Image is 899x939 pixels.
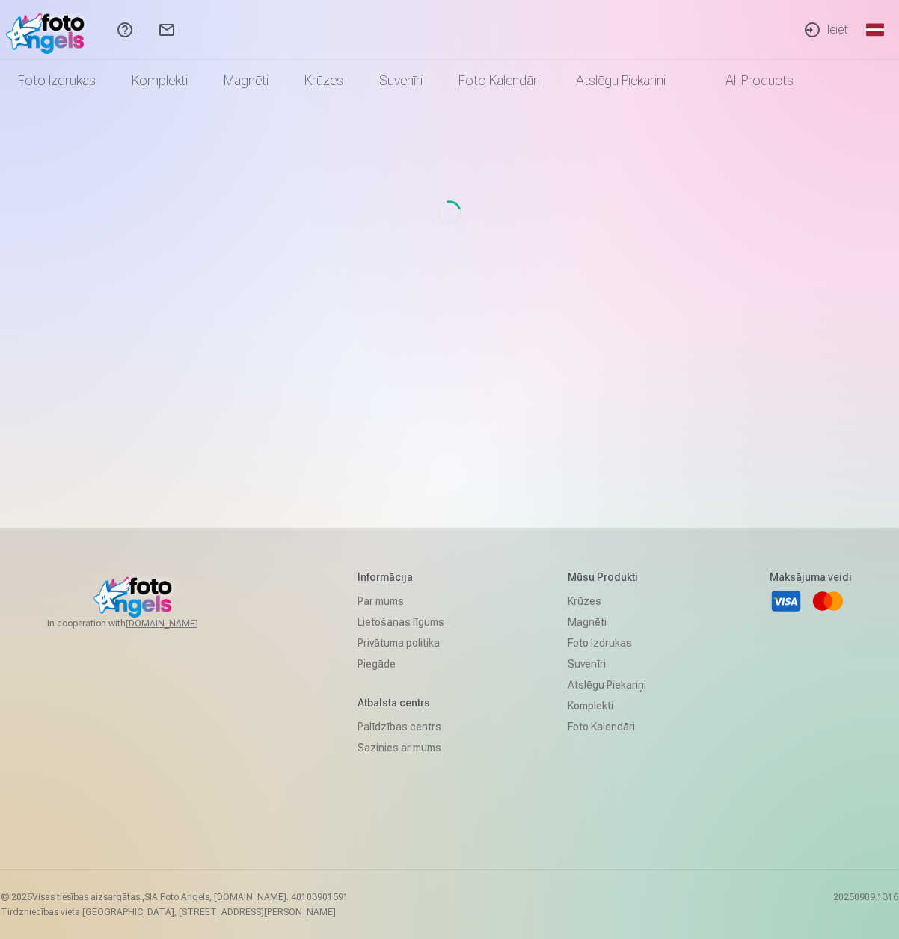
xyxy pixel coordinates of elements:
[568,591,646,612] a: Krūzes
[770,570,852,585] h5: Maksājuma veidi
[286,60,361,102] a: Krūzes
[114,60,206,102] a: Komplekti
[568,570,646,585] h5: Mūsu produkti
[358,653,444,674] a: Piegāde
[568,695,646,716] a: Komplekti
[358,632,444,653] a: Privātuma politika
[126,618,234,629] a: [DOMAIN_NAME]
[206,60,286,102] a: Magnēti
[568,674,646,695] a: Atslēgu piekariņi
[568,653,646,674] a: Suvenīri
[361,60,441,102] a: Suvenīri
[833,891,898,918] p: 20250909.1316
[568,716,646,737] a: Foto kalendāri
[441,60,558,102] a: Foto kalendāri
[358,612,444,632] a: Lietošanas līgums
[568,612,646,632] a: Magnēti
[770,585,803,618] a: Visa
[1,906,349,918] p: Tirdzniecības vieta [GEOGRAPHIC_DATA], [STREET_ADDRESS][PERSON_NAME]
[358,716,444,737] a: Palīdzības centrs
[811,585,844,618] a: Mastercard
[1,891,349,903] p: © 2025 Visas tiesības aizsargātas. ,
[6,6,92,54] img: /fa1
[144,892,349,902] span: SIA Foto Angels, [DOMAIN_NAME]. 40103901591
[358,737,444,758] a: Sazinies ar mums
[358,591,444,612] a: Par mums
[568,632,646,653] a: Foto izdrukas
[358,570,444,585] h5: Informācija
[558,60,684,102] a: Atslēgu piekariņi
[358,695,444,710] h5: Atbalsta centrs
[684,60,811,102] a: All products
[47,618,234,629] span: In cooperation with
